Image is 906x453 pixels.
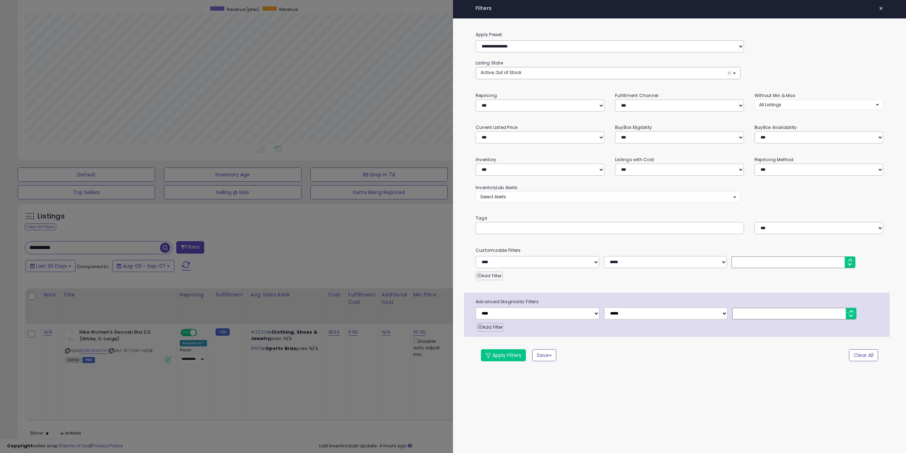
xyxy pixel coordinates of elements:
[470,31,889,39] label: Apply Preset:
[879,4,883,13] span: ×
[476,124,517,130] small: Current Listed Price
[755,124,797,130] small: BuyBox Availability
[476,92,497,98] small: Repricing
[755,100,883,110] button: All Listings
[476,185,517,191] small: InventoryLab Alerts
[476,157,496,163] small: Inventory
[481,69,521,75] span: Active, Out of Stock
[476,192,741,202] button: Select Alerts
[755,157,794,163] small: Repricing Method
[470,214,889,222] small: Tags
[476,5,883,11] h4: Filters
[532,349,556,361] button: Save
[759,102,781,108] span: All Listings
[477,323,504,332] button: Add Filter
[755,92,795,98] small: Without Min & Max
[476,60,503,66] small: Listing State
[470,298,890,306] span: Advanced Diagnostic Filters
[876,4,886,13] button: ×
[615,124,652,130] small: BuyBox Eligibility
[481,349,526,361] button: Apply Filters
[476,67,740,79] button: Active, Out of Stock ×
[849,349,878,361] button: Clear All
[480,194,506,200] span: Select Alerts
[615,157,654,163] small: Listings with Cost
[615,92,658,98] small: Fulfillment Channel
[727,69,732,77] span: ×
[470,247,889,254] small: Customizable Filters
[476,272,503,280] button: Add Filter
